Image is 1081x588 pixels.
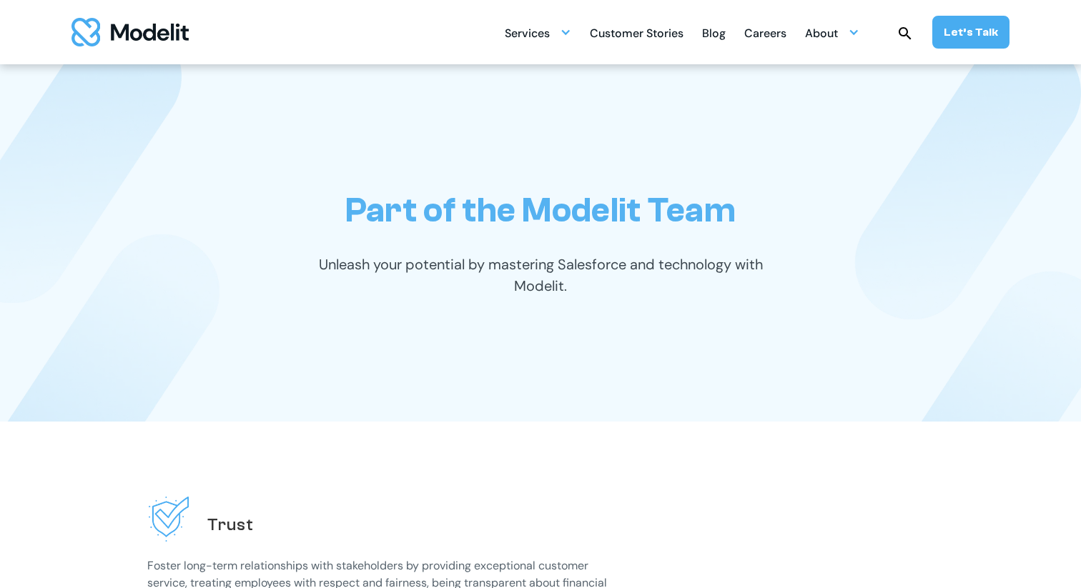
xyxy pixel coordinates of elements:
a: Let’s Talk [932,16,1010,49]
a: home [71,18,189,46]
p: Unleash your potential by mastering Salesforce and technology with Modelit. [294,254,787,297]
a: Blog [702,19,726,46]
div: Services [505,19,571,46]
div: Careers [744,21,786,49]
div: Customer Stories [590,21,683,49]
div: About [805,19,859,46]
a: Customer Stories [590,19,683,46]
a: Careers [744,19,786,46]
div: About [805,21,838,49]
h1: Part of the Modelit Team [345,190,736,231]
img: modelit logo [71,18,189,46]
div: Let’s Talk [944,24,998,40]
div: Blog [702,21,726,49]
div: Services [505,21,550,49]
h2: Trust [207,514,254,536]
